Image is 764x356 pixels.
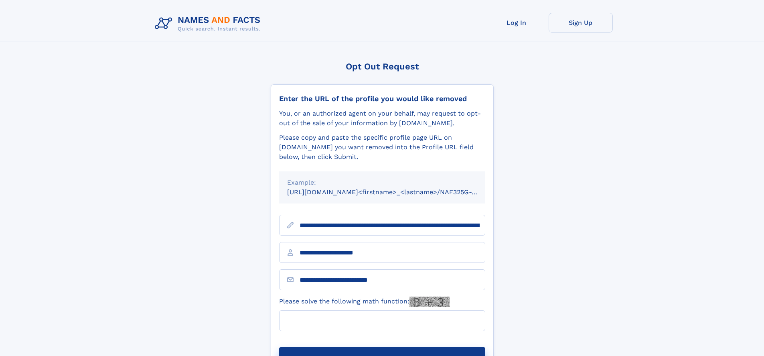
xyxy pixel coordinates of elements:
div: You, or an authorized agent on your behalf, may request to opt-out of the sale of your informatio... [279,109,485,128]
div: Please copy and paste the specific profile page URL on [DOMAIN_NAME] you want removed into the Pr... [279,133,485,162]
div: Enter the URL of the profile you would like removed [279,94,485,103]
div: Opt Out Request [271,61,494,71]
img: Logo Names and Facts [152,13,267,35]
small: [URL][DOMAIN_NAME]<firstname>_<lastname>/NAF325G-xxxxxxxx [287,188,501,196]
a: Sign Up [549,13,613,33]
label: Please solve the following math function: [279,297,450,307]
div: Example: [287,178,477,187]
a: Log In [484,13,549,33]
